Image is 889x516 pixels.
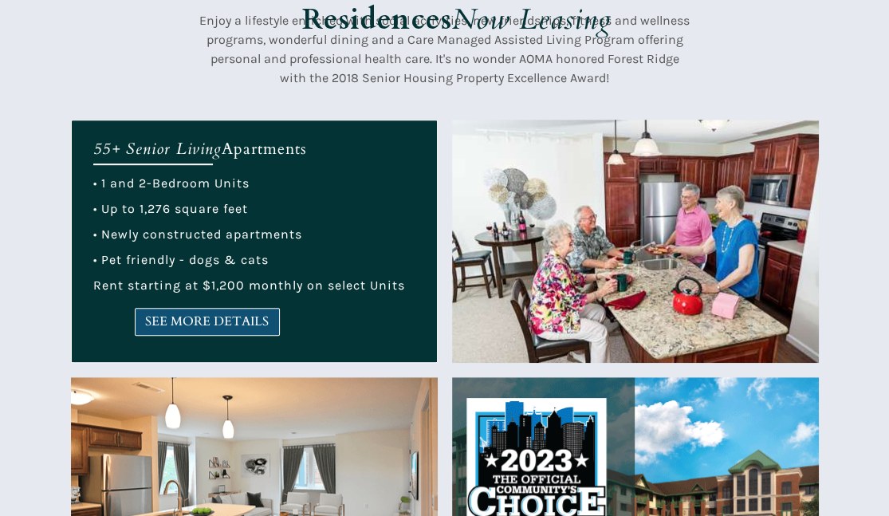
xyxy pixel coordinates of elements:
[136,314,279,329] span: SEE MORE DETAILS
[93,138,222,160] em: 55+ Senior Living
[93,201,248,216] span: • Up to 1,276 square feet
[93,226,302,242] span: • Newly constructed apartments
[93,252,269,267] span: • Pet friendly - dogs & cats
[93,278,405,293] span: Rent starting at $1,200 monthly on select Units
[93,175,250,191] span: • 1 and 2-Bedroom Units
[222,138,307,160] span: Apartments
[135,308,280,336] a: SEE MORE DETAILS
